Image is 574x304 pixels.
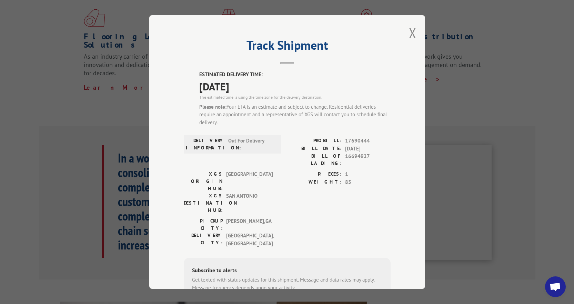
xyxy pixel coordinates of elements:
[345,178,391,186] span: 85
[545,276,566,297] div: Open chat
[345,145,391,153] span: [DATE]
[226,192,273,214] span: SAN ANTONIO
[287,170,342,178] label: PIECES:
[184,217,223,232] label: PICKUP CITY:
[409,24,416,42] button: Close modal
[228,137,275,151] span: Out For Delivery
[199,94,391,100] div: The estimated time is using the time zone for the delivery destination.
[226,232,273,247] span: [GEOGRAPHIC_DATA] , [GEOGRAPHIC_DATA]
[192,276,382,292] div: Get texted with status updates for this shipment. Message and data rates may apply. Message frequ...
[199,104,226,110] strong: Please note:
[184,192,223,214] label: XGS DESTINATION HUB:
[199,71,391,79] label: ESTIMATED DELIVERY TIME:
[192,266,382,276] div: Subscribe to alerts
[226,217,273,232] span: [PERSON_NAME] , GA
[226,170,273,192] span: [GEOGRAPHIC_DATA]
[287,145,342,153] label: BILL DATE:
[184,170,223,192] label: XGS ORIGIN HUB:
[184,40,391,53] h2: Track Shipment
[186,137,225,151] label: DELIVERY INFORMATION:
[345,153,391,167] span: 16694927
[184,232,223,247] label: DELIVERY CITY:
[345,170,391,178] span: 1
[199,79,391,94] span: [DATE]
[287,137,342,145] label: PROBILL:
[287,178,342,186] label: WEIGHT:
[199,103,391,127] div: Your ETA is an estimate and subject to change. Residential deliveries require an appointment and ...
[287,153,342,167] label: BILL OF LADING:
[345,137,391,145] span: 17690444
